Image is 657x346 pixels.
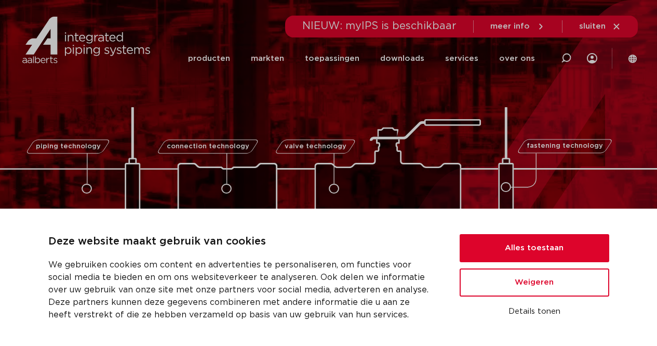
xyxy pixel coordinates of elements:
p: Deze website maakt gebruik van cookies [48,234,435,250]
span: piping technology [36,143,101,150]
button: Details tonen [460,303,609,321]
button: Weigeren [460,268,609,297]
span: connection technology [166,143,249,150]
nav: Menu [188,39,535,79]
p: We gebruiken cookies om content en advertenties te personaliseren, om functies voor social media ... [48,259,435,321]
a: over ons [499,39,535,79]
a: sluiten [579,22,621,31]
a: downloads [380,39,424,79]
a: meer info [490,22,545,31]
span: fastening technology [527,143,603,150]
a: toepassingen [305,39,359,79]
span: NIEUW: myIPS is beschikbaar [302,21,457,31]
a: producten [188,39,230,79]
span: meer info [490,22,530,30]
a: markten [251,39,284,79]
span: valve technology [285,143,346,150]
span: sluiten [579,22,606,30]
a: services [445,39,478,79]
button: Alles toestaan [460,234,609,262]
